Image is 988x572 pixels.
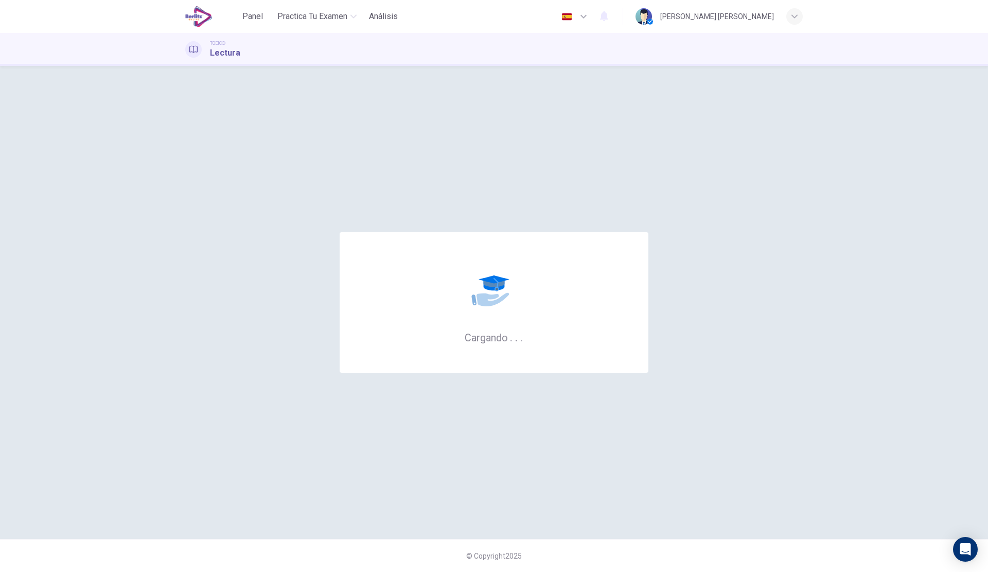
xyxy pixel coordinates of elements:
a: EduSynch logo [185,6,236,27]
h6: Cargando [465,331,523,344]
h1: Lectura [210,47,240,59]
div: [PERSON_NAME] [PERSON_NAME] [660,10,774,23]
h6: . [520,328,523,345]
h6: . [515,328,518,345]
img: es [560,13,573,21]
span: © Copyright 2025 [466,552,522,560]
button: Análisis [365,7,402,26]
span: TOEIC® [210,40,225,47]
span: Análisis [369,10,398,23]
img: Profile picture [636,8,652,25]
h6: . [509,328,513,345]
button: Practica tu examen [273,7,361,26]
button: Panel [236,7,269,26]
span: Practica tu examen [277,10,347,23]
img: EduSynch logo [185,6,213,27]
div: Open Intercom Messenger [953,537,978,562]
span: Panel [242,10,263,23]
